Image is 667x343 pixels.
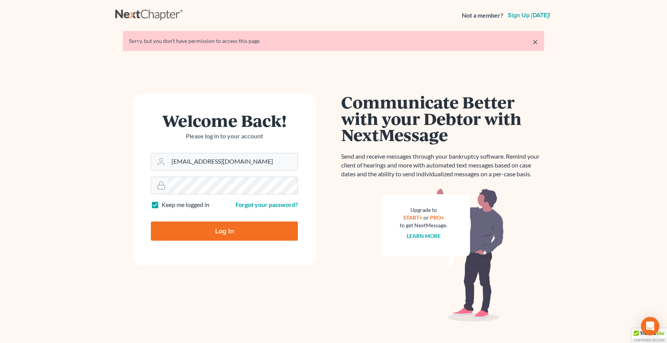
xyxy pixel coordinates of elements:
input: Log In [151,222,298,241]
div: Open Intercom Messenger [641,317,659,335]
a: Sign up [DATE]! [506,12,552,18]
a: × [533,37,538,46]
div: Sorry, but you don't have permission to access this page [129,37,538,45]
label: Keep me logged in [162,200,209,209]
div: Upgrade to [400,206,447,214]
span: or [423,214,429,221]
div: to get NextMessage. [400,222,447,229]
h1: Welcome Back! [151,112,298,129]
p: Please log in to your account [151,132,298,141]
a: PRO+ [430,214,444,221]
a: Forgot your password? [235,201,298,208]
strong: Not a member? [462,11,503,20]
img: nextmessage_bg-59042aed3d76b12b5cd301f8e5b87938c9018125f34e5fa2b7a6b67550977c72.svg [381,188,504,322]
a: Learn more [407,233,441,239]
input: Email Address [168,153,298,170]
p: Send and receive messages through your bankruptcy software. Remind your client of hearings and mo... [341,152,544,179]
div: TrustedSite Certified [632,328,667,343]
h1: Communicate Better with your Debtor with NextMessage [341,94,544,143]
a: START+ [403,214,422,221]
